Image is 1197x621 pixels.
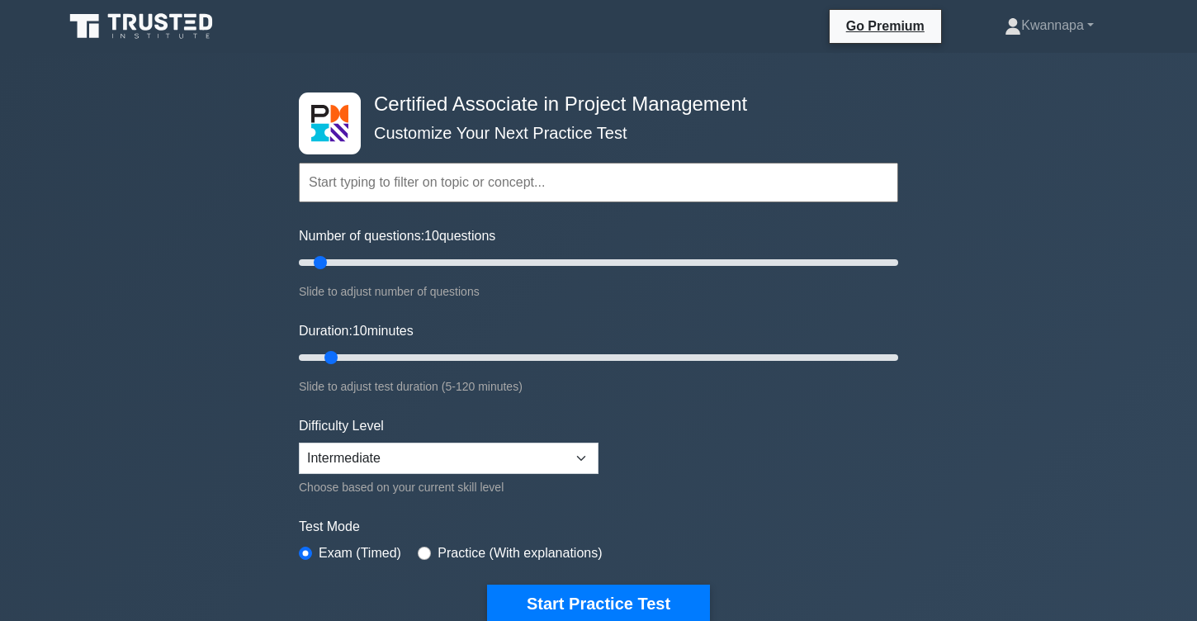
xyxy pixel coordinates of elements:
[424,229,439,243] span: 10
[352,324,367,338] span: 10
[836,16,934,36] a: Go Premium
[299,226,495,246] label: Number of questions: questions
[299,377,898,396] div: Slide to adjust test duration (5-120 minutes)
[965,9,1133,42] a: Kwannapa
[438,543,602,563] label: Practice (With explanations)
[299,163,898,202] input: Start typing to filter on topic or concept...
[367,92,817,116] h4: Certified Associate in Project Management
[299,517,898,537] label: Test Mode
[319,543,401,563] label: Exam (Timed)
[299,416,384,436] label: Difficulty Level
[299,477,598,497] div: Choose based on your current skill level
[299,282,898,301] div: Slide to adjust number of questions
[299,321,414,341] label: Duration: minutes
